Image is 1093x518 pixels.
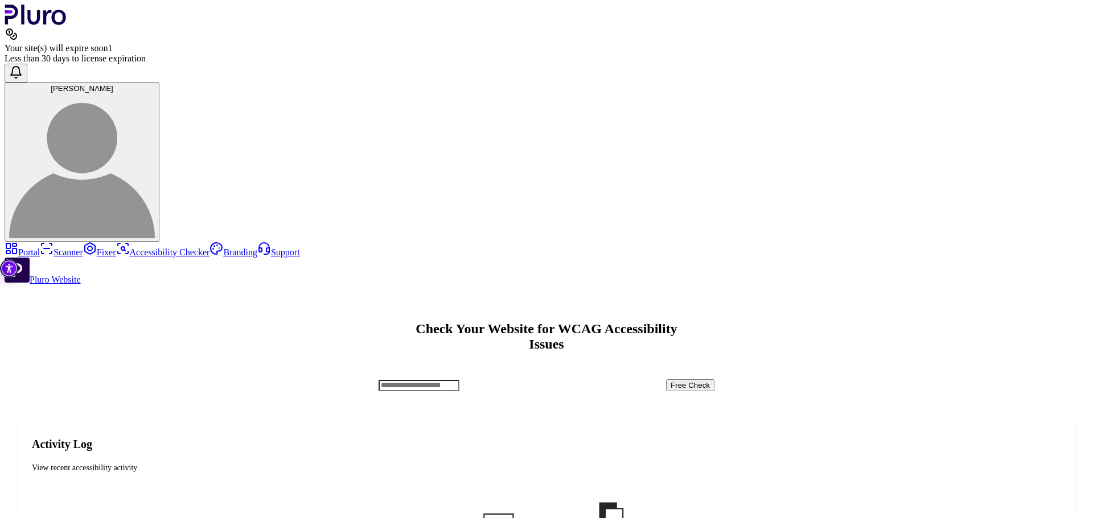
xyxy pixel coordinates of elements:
div: View recent accessibility activity [32,462,1061,474]
img: Yuri Dunayevsky [9,93,155,238]
a: Accessibility Checker [116,247,210,257]
button: [PERSON_NAME]Yuri Dunayevsky [5,82,159,242]
a: Portal [5,247,40,257]
span: [PERSON_NAME] [51,84,113,93]
a: Branding [209,247,257,257]
h1: Check Your Website for WCAG Accessibility Issues [379,321,714,352]
h2: Activity Log [32,437,1061,451]
button: Open notifications, you have 0 new notifications [5,64,27,82]
form: Accessibility checker form [379,379,714,391]
a: Support [257,247,300,257]
aside: Sidebar menu [5,242,1088,285]
a: Scanner [40,247,83,257]
span: 1 [108,43,112,53]
a: Open Pluro Website [5,275,81,284]
a: Fixer [83,247,116,257]
button: Free Check [666,379,714,391]
div: Your site(s) will expire soon [5,43,1088,53]
div: Less than 30 days to license expiration [5,53,1088,64]
a: Logo [5,17,67,27]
